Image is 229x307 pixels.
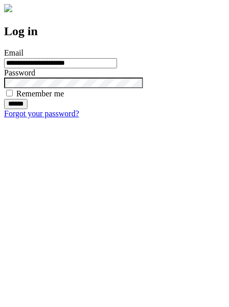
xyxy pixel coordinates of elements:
a: Forgot your password? [4,109,79,118]
h2: Log in [4,24,225,38]
label: Password [4,68,35,77]
label: Remember me [16,89,64,98]
img: logo-4e3dc11c47720685a147b03b5a06dd966a58ff35d612b21f08c02c0306f2b779.png [4,4,12,12]
label: Email [4,48,23,57]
